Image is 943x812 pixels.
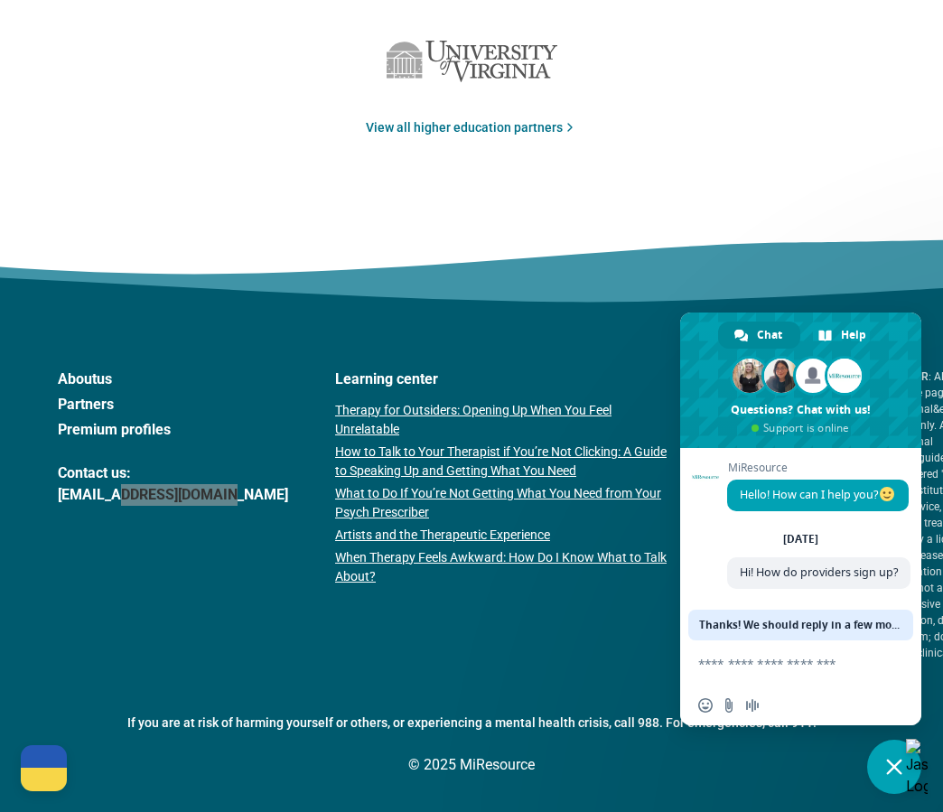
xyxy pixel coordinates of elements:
[58,394,288,415] a: Partners
[58,484,288,506] a: [EMAIL_ADDRESS][DOMAIN_NAME]
[757,322,782,349] span: Chat
[335,484,668,522] a: What to Do If You’re Not Getting What You Need from Your Psych Prescriber
[722,698,736,713] span: Send a file
[335,401,668,439] a: Therapy for Outsiders: Opening Up When You Feel Unrelatable
[745,698,760,713] span: Audio message
[727,462,909,474] span: MiResource
[867,740,921,794] div: Close chat
[366,118,577,137] a: View all higher education partners
[335,369,668,390] a: Learning center
[58,714,885,733] p: If you are at risk of harming yourself or others, or experiencing a mental health crisis, call 98...
[802,322,884,349] div: Help
[335,548,668,586] a: When Therapy Feels Awkward: How Do I Know What to Talk About?
[698,656,864,672] textarea: Compose your message...
[698,698,713,713] span: Insert an emoji
[58,369,288,390] a: Aboutus
[841,322,866,349] span: Help
[335,443,668,481] a: How to Talk to Your Therapist if You’re Not Clicking: A Guide to Speaking Up and Getting What You...
[387,41,557,82] img: University of Virginia
[718,322,800,349] div: Chat
[335,526,668,545] a: Artists and the Therapeutic Experience
[58,462,288,484] span: Contact us:
[740,487,896,502] span: Hello! How can I help you?
[58,754,885,776] p: © 2025 MiResource
[58,419,288,441] a: Premium profiles
[699,610,902,640] span: Thanks! We should reply in a few moments.
[783,534,818,545] div: [DATE]
[740,565,898,580] span: Hi! How do providers sign up?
